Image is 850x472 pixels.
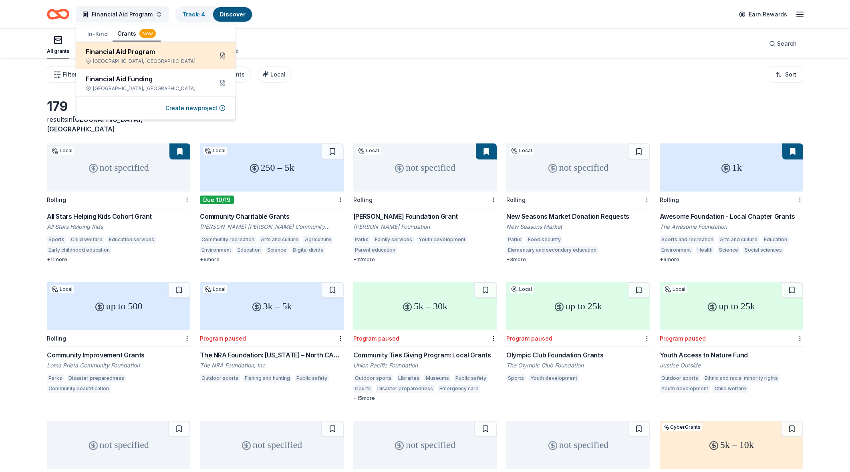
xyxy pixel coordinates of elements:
[47,385,111,393] div: Community beautification
[353,143,497,263] a: not specifiedLocalRolling[PERSON_NAME] Foundation Grant[PERSON_NAME] FoundationParksFamily servic...
[660,256,803,263] div: + 9 more
[200,212,343,221] div: Community Charitable Grants
[506,374,526,382] div: Sports
[200,282,343,330] div: 3k – 5k
[200,282,343,385] a: 3k – 5kLocalProgram pausedThe NRA Foundation: [US_STATE] – North CAN GrantsThe NRA Foundation, In...
[258,67,292,83] button: Local
[660,236,715,244] div: Sports and recreation
[660,282,803,330] div: up to 25k
[660,350,803,360] div: Youth Access to Nature Fund
[703,374,780,382] div: Ethnic and racial minority rights
[270,71,286,78] span: Local
[353,335,399,342] div: Program paused
[200,335,246,342] div: Program paused
[200,236,256,244] div: Community recreation
[506,143,650,192] div: not specified
[86,85,207,92] div: [GEOGRAPHIC_DATA], [GEOGRAPHIC_DATA]
[200,143,343,263] a: 250 – 5kLocalDue 10/19Community Charitable Grants[PERSON_NAME] [PERSON_NAME] Community Foundation...
[259,236,300,244] div: Arts and culture
[92,10,153,19] span: Financial Aid Program
[67,374,126,382] div: Disaster preparedness
[424,374,451,382] div: Museums
[506,143,650,263] a: not specifiedLocalRollingNew Seasons Market Donation RequestsNew Seasons MarketParksFood security...
[506,361,650,369] div: The Olympic Club Foundation
[200,196,234,204] div: Due 10/19
[47,421,190,469] div: not specified
[47,361,190,369] div: Loma Prieta Community Foundation
[529,374,579,382] div: Youth development
[763,36,803,52] button: Search
[165,103,226,113] button: Create newproject
[113,26,161,42] button: Grants
[713,385,748,393] div: Child welfare
[47,246,111,254] div: Early childhood education
[47,374,64,382] div: Parks
[696,246,714,254] div: Health
[200,223,343,231] div: [PERSON_NAME] [PERSON_NAME] Community Foundation
[506,236,523,244] div: Parks
[86,58,207,65] div: [GEOGRAPHIC_DATA], [GEOGRAPHIC_DATA]
[353,421,497,469] div: not specified
[506,350,650,360] div: Olympic Club Foundation Grants
[353,236,370,244] div: Parks
[47,99,190,115] div: 179
[400,246,492,254] div: Elementary and secondary education
[139,29,156,38] div: New
[47,223,190,231] div: All Stars Helping Kids
[718,236,759,244] div: Arts and culture
[303,236,333,244] div: Agriculture
[353,282,497,401] a: 5k – 30kProgram pausedCommunity Ties Giving Program: Local GrantsUnion Pacific FoundationOutdoor ...
[660,143,803,263] a: 1kRollingAwesome Foundation - Local Chapter GrantsThe Awesome FoundationSports and recreationArts...
[353,256,497,263] div: + 12 more
[200,246,233,254] div: Environment
[200,361,343,369] div: The NRA Foundation, Inc
[107,236,156,244] div: Education services
[397,374,421,382] div: Libraries
[660,335,706,342] div: Program paused
[243,374,292,382] div: Fishing and hunting
[660,143,803,192] div: 1k
[506,282,650,385] a: up to 25kLocalProgram pausedOlympic Club Foundation GrantsThe Olympic Club FoundationSportsYouth ...
[663,285,687,293] div: Local
[47,143,190,192] div: not specified
[777,39,797,48] span: Search
[353,350,497,360] div: Community Ties Giving Program: Local Grants
[506,246,598,254] div: Elementary and secondary education
[200,350,343,360] div: The NRA Foundation: [US_STATE] – North CAN Grants
[83,27,113,41] button: In-Kind
[510,285,534,293] div: Local
[660,361,803,369] div: Justice Outside
[63,70,77,79] span: Filter
[660,212,803,221] div: Awesome Foundation - Local Chapter Grants
[353,385,373,393] div: Courts
[86,47,207,56] div: Financial Aid Program
[734,7,792,22] a: Earn Rewards
[266,246,288,254] div: Science
[47,282,190,395] a: up to 500LocalRollingCommunity Improvement GrantsLoma Prieta Community FoundationParksDisaster pr...
[200,374,240,382] div: Outdoor sports
[353,223,497,231] div: [PERSON_NAME] Foundation
[662,423,702,431] div: CyberGrants
[69,236,104,244] div: Child welfare
[510,147,534,155] div: Local
[47,282,190,330] div: up to 500
[373,236,414,244] div: Family services
[47,115,190,134] div: results
[660,196,679,203] div: Rolling
[506,335,552,342] div: Program paused
[506,212,650,221] div: New Seasons Market Donation Requests
[506,196,526,203] div: Rolling
[660,246,693,254] div: Environment
[200,421,343,469] div: not specified
[295,374,329,382] div: Public safety
[47,335,66,342] div: Rolling
[353,196,373,203] div: Rolling
[50,147,74,155] div: Local
[47,143,190,263] a: not specifiedLocalRollingAll Stars Helping Kids Cohort GrantAll Stars Helping KidsSportsChild wel...
[47,236,66,244] div: Sports
[660,223,803,231] div: The Awesome Foundation
[526,236,562,244] div: Food security
[175,6,253,22] button: Track· 4Discover
[506,256,650,263] div: + 3 more
[506,282,650,330] div: up to 25k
